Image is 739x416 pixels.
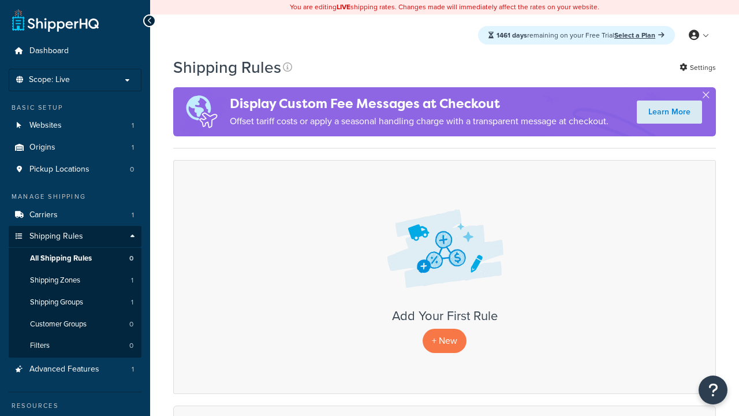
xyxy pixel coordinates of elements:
[9,103,141,113] div: Basic Setup
[9,335,141,356] li: Filters
[497,30,527,40] strong: 1461 days
[230,94,609,113] h4: Display Custom Fee Messages at Checkout
[30,341,50,351] span: Filters
[230,113,609,129] p: Offset tariff costs or apply a seasonal handling charge with a transparent message at checkout.
[129,320,133,329] span: 0
[9,314,141,335] li: Customer Groups
[132,210,134,220] span: 1
[9,40,141,62] a: Dashboard
[9,226,141,247] a: Shipping Rules
[9,137,141,158] a: Origins 1
[129,254,133,263] span: 0
[423,329,466,352] p: + New
[9,205,141,226] a: Carriers 1
[129,341,133,351] span: 0
[9,270,141,291] a: Shipping Zones 1
[9,359,141,380] li: Advanced Features
[185,309,704,323] h3: Add Your First Rule
[132,121,134,131] span: 1
[680,60,716,76] a: Settings
[337,2,350,12] b: LIVE
[9,248,141,269] li: All Shipping Rules
[30,320,87,329] span: Customer Groups
[29,46,69,56] span: Dashboard
[30,298,83,307] span: Shipping Groups
[478,26,675,44] div: remaining on your Free Trial
[9,137,141,158] li: Origins
[12,9,99,32] a: ShipperHQ Home
[130,165,134,174] span: 0
[9,401,141,411] div: Resources
[29,75,70,85] span: Scope: Live
[29,143,55,153] span: Origins
[132,365,134,374] span: 1
[131,298,133,307] span: 1
[173,87,230,136] img: duties-banner-06bc72dcb5fe05cb3f9472aba00be2ae8eb53ab6f0d8bb03d382ba314ac3c341.png
[29,365,99,374] span: Advanced Features
[9,335,141,356] a: Filters 0
[9,159,141,180] a: Pickup Locations 0
[29,232,83,242] span: Shipping Rules
[9,248,141,269] a: All Shipping Rules 0
[699,376,727,404] button: Open Resource Center
[173,56,281,79] h1: Shipping Rules
[29,165,89,174] span: Pickup Locations
[9,292,141,313] li: Shipping Groups
[637,101,702,124] a: Learn More
[9,292,141,313] a: Shipping Groups 1
[9,226,141,358] li: Shipping Rules
[9,270,141,291] li: Shipping Zones
[9,115,141,136] a: Websites 1
[9,359,141,380] a: Advanced Features 1
[132,143,134,153] span: 1
[30,254,92,263] span: All Shipping Rules
[614,30,665,40] a: Select a Plan
[9,115,141,136] li: Websites
[9,192,141,202] div: Manage Shipping
[131,276,133,285] span: 1
[9,205,141,226] li: Carriers
[29,121,62,131] span: Websites
[29,210,58,220] span: Carriers
[9,314,141,335] a: Customer Groups 0
[9,159,141,180] li: Pickup Locations
[30,276,80,285] span: Shipping Zones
